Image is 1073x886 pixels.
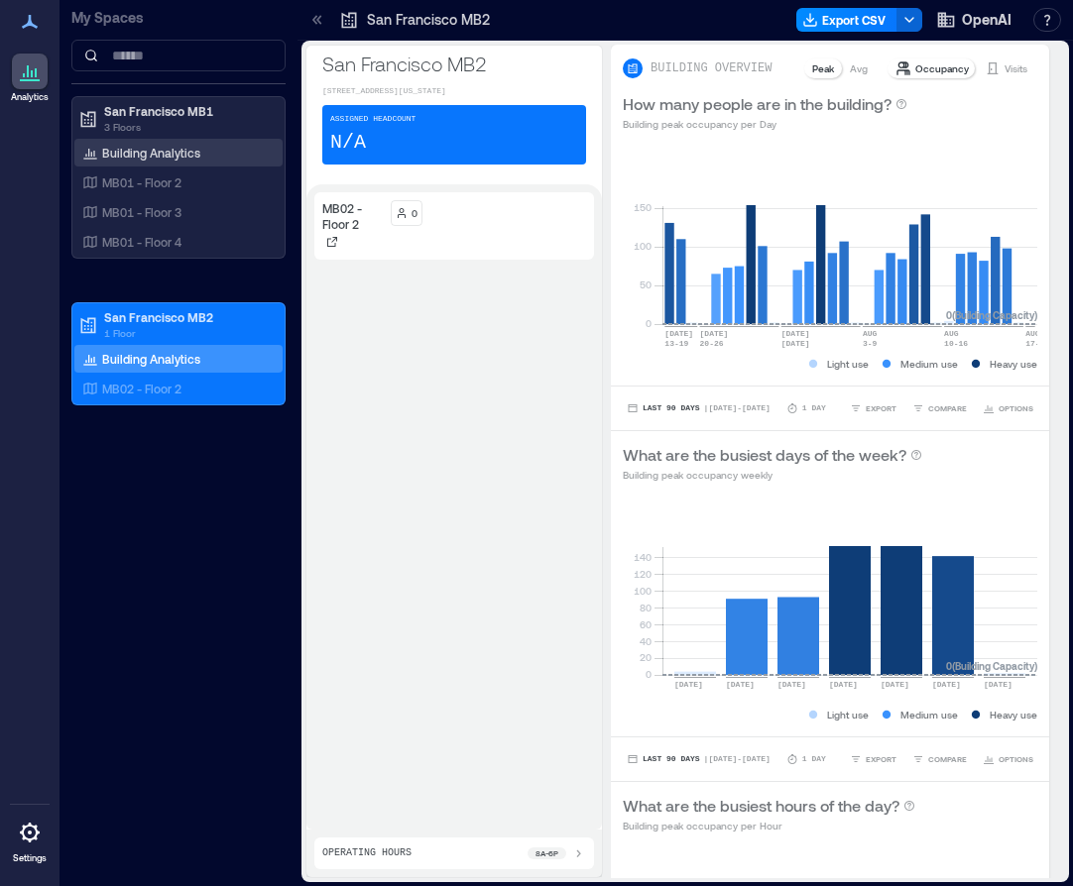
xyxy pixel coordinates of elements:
text: [DATE] [781,329,810,338]
button: EXPORT [846,749,900,769]
p: Visits [1005,60,1027,76]
button: Last 90 Days |[DATE]-[DATE] [623,749,775,769]
text: [DATE] [932,680,961,689]
span: COMPARE [928,753,967,765]
button: OPTIONS [979,398,1037,418]
p: [STREET_ADDRESS][US_STATE] [322,85,586,97]
text: [DATE] [664,329,693,338]
text: 20-26 [700,339,724,348]
text: 10-16 [944,339,968,348]
p: MB01 - Floor 3 [102,204,181,220]
span: OpenAI [962,10,1012,30]
p: N/A [330,129,366,157]
button: EXPORT [846,398,900,418]
text: [DATE] [674,680,703,689]
p: Heavy use [990,707,1037,722]
p: Building peak occupancy per Day [623,116,907,132]
p: 3 Floors [104,119,271,135]
p: MB02 - Floor 2 [322,200,383,232]
text: 17-23 [1025,339,1049,348]
p: San Francisco MB2 [104,309,271,325]
p: Analytics [11,91,49,103]
text: [DATE] [777,680,806,689]
a: Analytics [5,48,55,109]
p: My Spaces [71,8,286,28]
span: OPTIONS [999,753,1033,765]
tspan: 0 [646,668,652,680]
text: [DATE] [781,339,810,348]
p: San Francisco MB2 [367,10,490,30]
button: OPTIONS [979,749,1037,769]
p: 1 Day [802,753,826,765]
tspan: 0 [646,317,652,329]
p: Operating Hours [322,845,412,861]
span: EXPORT [866,402,896,414]
span: EXPORT [866,753,896,765]
tspan: 80 [640,602,652,613]
p: San Francisco MB2 [322,50,586,77]
button: Export CSV [796,8,897,32]
tspan: 120 [634,568,652,580]
p: Light use [827,707,869,722]
p: 1 Floor [104,325,271,341]
p: How many people are in the building? [623,92,892,116]
text: [DATE] [984,680,1013,689]
p: San Francisco MB1 [104,103,271,119]
text: [DATE] [881,680,909,689]
button: Last 90 Days |[DATE]-[DATE] [623,398,775,418]
button: OpenAI [930,4,1017,36]
button: COMPARE [908,749,971,769]
p: Settings [13,852,47,864]
text: [DATE] [700,329,729,338]
p: Avg [850,60,868,76]
p: Building Analytics [102,145,200,161]
text: [DATE] [726,680,755,689]
tspan: 20 [640,651,652,663]
text: [DATE] [829,680,858,689]
p: BUILDING OVERVIEW [651,60,772,76]
tspan: 50 [640,278,652,290]
tspan: 140 [634,551,652,563]
p: Building peak occupancy per Hour [623,818,915,833]
span: COMPARE [928,402,967,414]
p: Assigned Headcount [330,113,416,125]
p: 0 [412,205,417,221]
button: COMPARE [908,398,971,418]
p: MB02 - Floor 2 [102,381,181,396]
p: 8a - 6p [536,847,558,859]
a: Settings [6,809,54,870]
tspan: 100 [634,240,652,252]
p: Heavy use [990,356,1037,372]
p: Building Analytics [102,351,200,367]
p: What are the busiest hours of the day? [623,794,899,818]
tspan: 60 [640,618,652,630]
p: Light use [827,356,869,372]
text: 13-19 [664,339,688,348]
p: Medium use [900,707,958,722]
p: MB01 - Floor 2 [102,174,181,190]
p: 1 Day [802,402,826,414]
p: What are the busiest days of the week? [623,443,906,467]
text: AUG [1025,329,1040,338]
text: 3-9 [863,339,878,348]
tspan: 150 [634,201,652,213]
span: OPTIONS [999,402,1033,414]
tspan: 40 [640,635,652,647]
p: Building peak occupancy weekly [623,467,922,483]
p: MB01 - Floor 4 [102,234,181,250]
text: AUG [863,329,878,338]
p: Medium use [900,356,958,372]
tspan: 100 [634,585,652,597]
p: Peak [812,60,834,76]
text: AUG [944,329,959,338]
p: Occupancy [915,60,969,76]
